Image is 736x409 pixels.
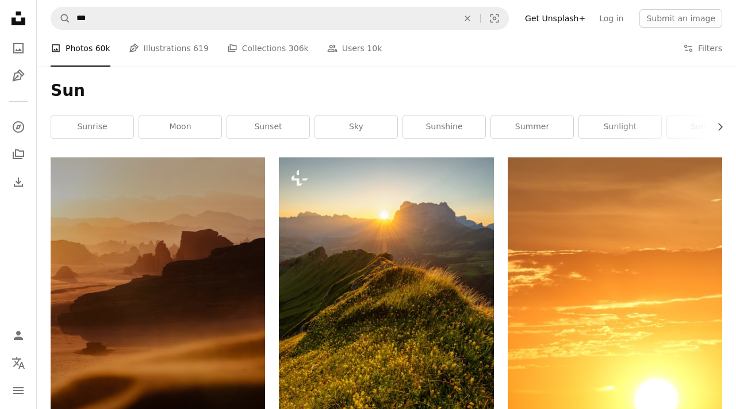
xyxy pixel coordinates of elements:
[51,115,133,138] a: sunrise
[289,42,309,55] span: 306k
[51,80,722,101] h1: Sun
[710,115,722,138] button: scroll list to the right
[592,9,630,28] a: Log in
[279,304,493,314] a: the sun is setting over a grassy hill
[315,115,397,138] a: sky
[7,352,30,375] button: Language
[403,115,485,138] a: sunshine
[51,7,71,29] button: Search Unsplash
[491,115,573,138] a: summer
[139,115,221,138] a: moon
[7,171,30,194] a: Download History
[367,42,382,55] span: 10k
[7,37,30,60] a: Photos
[129,30,209,67] a: Illustrations 619
[7,7,30,32] a: Home — Unsplash
[7,64,30,87] a: Illustrations
[7,324,30,347] a: Log in / Sign up
[7,379,30,402] button: Menu
[455,7,480,29] button: Clear
[481,7,508,29] button: Visual search
[639,9,722,28] button: Submit an image
[51,7,509,30] form: Find visuals sitewide
[227,115,309,138] a: sunset
[51,312,265,323] a: the sun is setting over a desert landscape
[7,143,30,166] a: Collections
[7,115,30,138] a: Explore
[508,312,722,322] a: sunset view
[227,30,309,67] a: Collections 306k
[683,30,722,67] button: Filters
[579,115,661,138] a: sunlight
[193,42,209,55] span: 619
[327,30,382,67] a: Users 10k
[518,9,592,28] a: Get Unsplash+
